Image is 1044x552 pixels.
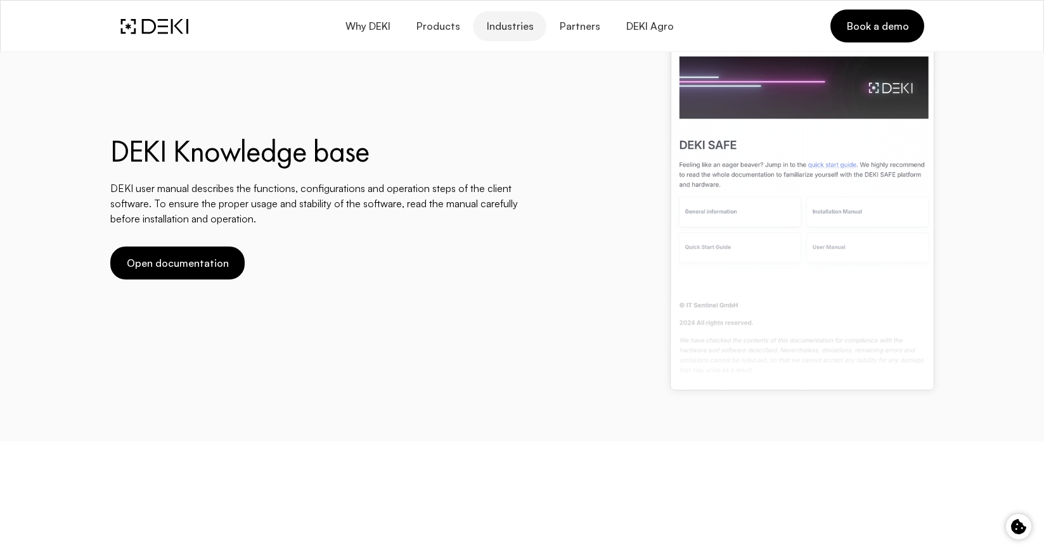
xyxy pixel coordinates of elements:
p: DEKI user manual describes the functions, configurations and operation steps of the client softwa... [110,181,522,226]
span: Products [416,20,460,32]
span: Industries [486,20,533,32]
h3: DEKI Knowledge base [110,133,370,170]
span: Partners [559,20,600,32]
button: Products [403,11,473,41]
a: DEKI Agro [613,11,686,41]
span: Book a demo [846,19,908,33]
a: Partners [546,11,613,41]
img: doc.CU-BxEOq.png [670,23,934,390]
span: DEKI Agro [626,20,674,32]
span: Open documentation [126,257,229,269]
button: Industries [473,11,546,41]
button: Cookie control [1006,514,1031,539]
button: Why DEKI [332,11,403,41]
a: Book a demo [830,10,924,42]
img: DEKI Logo [120,18,188,34]
span: Why DEKI [344,20,390,32]
a: Open documentation [110,247,245,279]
